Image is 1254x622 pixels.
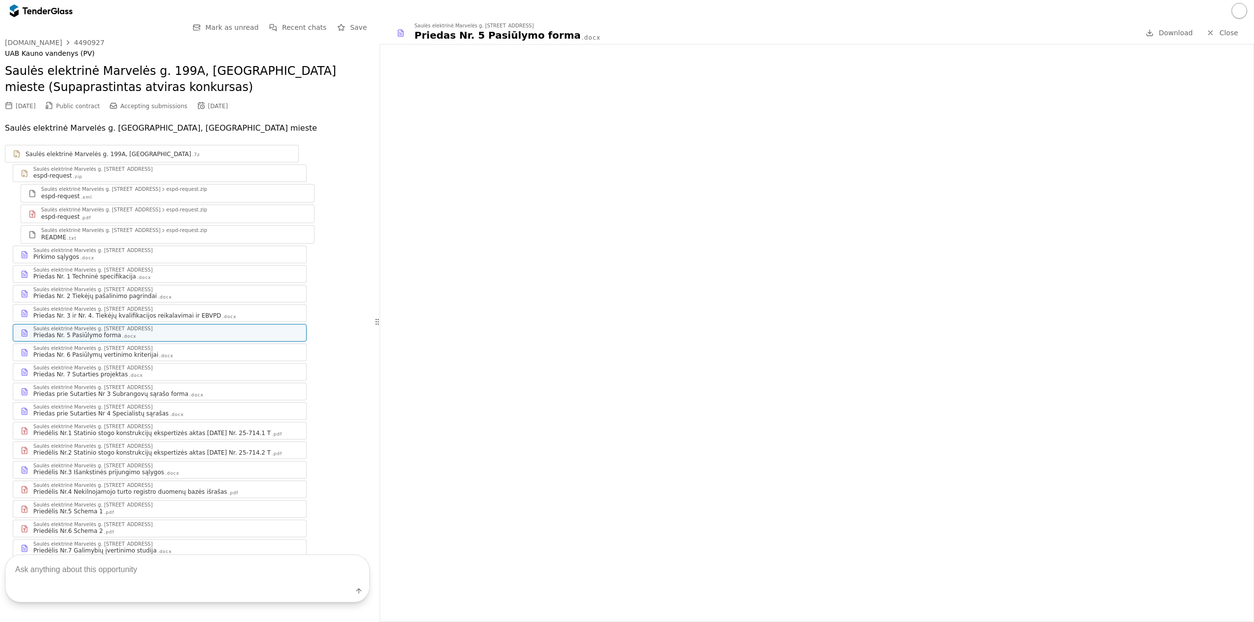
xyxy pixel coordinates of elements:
[13,383,307,400] a: Saulės elektrinė Marvelės g. [STREET_ADDRESS]Priedas prie Sutarties Nr 3 Subrangovų sąrašo forma....
[5,39,104,46] a: [DOMAIN_NAME]4490927
[33,522,153,527] div: Saulės elektrinė Marvelės g. [STREET_ADDRESS]
[33,287,153,292] div: Saulės elektrinė Marvelės g. [STREET_ADDRESS]
[81,215,91,221] div: .pdf
[1158,29,1193,37] span: Download
[33,268,153,273] div: Saulės elektrinė Marvelės g. [STREET_ADDRESS]
[33,449,271,457] div: Priedėlis Nr.2 Statinio stogo konstrukcijų ekspertizės aktas [DATE] Nr. 25-714.2 T
[33,488,227,496] div: Priedėlis Nr.4 Nekilnojamojo turto registro duomenų bazės išrašas
[165,470,179,477] div: .docx
[5,121,370,135] p: Saulės elektrinė Marvelės g. [GEOGRAPHIC_DATA], [GEOGRAPHIC_DATA] mieste
[5,39,62,46] div: [DOMAIN_NAME]
[33,248,153,253] div: Saulės elektrinė Marvelės g. [STREET_ADDRESS]
[13,304,307,322] a: Saulės elektrinė Marvelės g. [STREET_ADDRESS]Priedas Nr. 3 ir Nr. 4. Tiekėjų kvalifikacijos reika...
[33,429,271,437] div: Priedėlis Nr.1 Statinio stogo konstrukcijų ekspertizės aktas [DATE] Nr. 25-714.1 T
[33,463,153,468] div: Saulės elektrinė Marvelės g. [STREET_ADDRESS]
[33,424,153,429] div: Saulės elektrinė Marvelės g. [STREET_ADDRESS]
[350,23,367,31] span: Save
[190,392,204,398] div: .docx
[33,370,128,378] div: Priedas Nr. 7 Sutarties projektas
[33,253,79,261] div: Pirkimo sąlygos
[41,228,161,233] div: Saulės elektrinė Marvelės g. [STREET_ADDRESS]
[122,333,136,340] div: .docx
[21,205,314,223] a: Saulės elektrinė Marvelės g. [STREET_ADDRESS]espd-request.zipespd-request.pdf
[190,22,262,34] button: Mark as unread
[33,483,153,488] div: Saulės elektrinė Marvelės g. [STREET_ADDRESS]
[33,351,158,359] div: Priedas Nr. 6 Pasiūlymų vertinimo kriterijai
[13,363,307,381] a: Saulės elektrinė Marvelės g. [STREET_ADDRESS]Priedas Nr. 7 Sutarties projektas.docx
[33,366,153,370] div: Saulės elektrinė Marvelės g. [STREET_ADDRESS]
[169,412,184,418] div: .docx
[33,167,153,172] div: Saulės elektrinė Marvelės g. [STREET_ADDRESS]
[104,529,114,535] div: .pdf
[74,39,104,46] div: 4490927
[266,22,330,34] button: Recent chats
[33,331,121,339] div: Priedas Nr. 5 Pasiūlymo forma
[41,213,80,221] div: espd-request
[5,49,370,58] div: UAB Kauno vandenys (PV)
[1143,27,1196,39] a: Download
[13,285,307,302] a: Saulės elektrinė Marvelės g. [STREET_ADDRESS]Priedas Nr. 2 Tiekėjų pašalinimo pagrindai.docx
[129,372,143,379] div: .docx
[1201,27,1244,39] a: Close
[5,145,299,162] a: Saulės elektrinė Marvelės g. 199A, [GEOGRAPHIC_DATA].7z
[167,187,207,192] div: espd-request.zip
[33,312,221,320] div: Priedas Nr. 3 ir Nr. 4. Tiekėjų kvalifikacijos reikalavimai ir EBVPD
[13,481,307,498] a: Saulės elektrinė Marvelės g. [STREET_ADDRESS]Priedėlis Nr.4 Nekilnojamojo turto registro duomenų ...
[121,103,188,110] span: Accepting submissions
[5,63,370,96] h2: Saulės elektrinė Marvelės g. 199A, [GEOGRAPHIC_DATA] mieste (Supaprastintas atviras konkursas)
[13,422,307,439] a: Saulės elektrinė Marvelės g. [STREET_ADDRESS]Priedėlis Nr.1 Statinio stogo konstrukcijų ekspertiz...
[41,233,66,241] div: README
[13,246,307,263] a: Saulės elektrinė Marvelės g. [STREET_ADDRESS]Pirkimo sąlygos.docx
[73,174,82,180] div: .zip
[33,292,157,300] div: Priedas Nr. 2 Tiekėjų pašalinimo pagrindai
[13,402,307,420] a: Saulės elektrinė Marvelės g. [STREET_ADDRESS]Priedas prie Sutarties Nr 4 Specialistų sąrašas.docx
[335,22,370,34] button: Save
[13,461,307,479] a: Saulės elektrinė Marvelės g. [STREET_ADDRESS]Priedėlis Nr.3 Išankstinės prijungimo sąlygos.docx
[137,275,151,281] div: .docx
[33,444,153,449] div: Saulės elektrinė Marvelės g. [STREET_ADDRESS]
[33,172,72,180] div: espd-request
[167,228,207,233] div: espd-request.zip
[158,294,172,300] div: .docx
[272,431,282,438] div: .pdf
[414,28,581,42] div: Priedas Nr. 5 Pasiūlymo forma
[13,324,307,342] a: Saulės elektrinė Marvelės g. [STREET_ADDRESS]Priedas Nr. 5 Pasiūlymo forma.docx
[21,184,314,203] a: Saulės elektrinė Marvelės g. [STREET_ADDRESS]espd-request.zipespd-request.xml
[33,273,136,280] div: Priedas Nr. 1 Techninė specifikacija
[1219,29,1238,37] span: Close
[282,23,327,31] span: Recent chats
[414,23,534,28] div: Saulės elektrinė Marvelės g. [STREET_ADDRESS]
[41,192,80,200] div: espd-request
[13,344,307,361] a: Saulės elektrinė Marvelės g. [STREET_ADDRESS]Priedas Nr. 6 Pasiūlymų vertinimo kriterijai.docx
[33,468,164,476] div: Priedėlis Nr.3 Išankstinės prijungimo sąlygos
[13,441,307,459] a: Saulės elektrinė Marvelės g. [STREET_ADDRESS]Priedėlis Nr.2 Statinio stogo konstrukcijų ekspertiz...
[33,346,153,351] div: Saulės elektrinė Marvelės g. [STREET_ADDRESS]
[33,405,153,410] div: Saulės elektrinė Marvelės g. [STREET_ADDRESS]
[13,520,307,537] a: Saulės elektrinė Marvelės g. [STREET_ADDRESS]Priedėlis Nr.6 Schema 2.pdf
[208,103,228,110] div: [DATE]
[33,527,103,535] div: Priedėlis Nr.6 Schema 2
[67,235,76,242] div: .txt
[16,103,36,110] div: [DATE]
[41,207,161,212] div: Saulės elektrinė Marvelės g. [STREET_ADDRESS]
[104,509,114,516] div: .pdf
[33,390,189,398] div: Priedas prie Sutarties Nr 3 Subrangovų sąrašo forma
[56,103,100,110] span: Public contract
[192,152,200,158] div: .7z
[159,353,173,359] div: .docx
[13,500,307,518] a: Saulės elektrinė Marvelės g. [STREET_ADDRESS]Priedėlis Nr.5 Schema 1.pdf
[582,34,601,42] div: .docx
[80,255,95,261] div: .docx
[33,326,153,331] div: Saulės elektrinė Marvelės g. [STREET_ADDRESS]
[13,265,307,283] a: Saulės elektrinė Marvelės g. [STREET_ADDRESS]Priedas Nr. 1 Techninė specifikacija.docx
[81,194,92,201] div: .xml
[167,207,207,212] div: espd-request.zip
[228,490,239,496] div: .pdf
[13,164,307,182] a: Saulės elektrinė Marvelės g. [STREET_ADDRESS]espd-request.zip
[272,451,282,457] div: .pdf
[205,23,259,31] span: Mark as unread
[33,307,153,312] div: Saulės elektrinė Marvelės g. [STREET_ADDRESS]
[41,187,161,192] div: Saulės elektrinė Marvelės g. [STREET_ADDRESS]
[33,385,153,390] div: Saulės elektrinė Marvelės g. [STREET_ADDRESS]
[222,314,237,320] div: .docx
